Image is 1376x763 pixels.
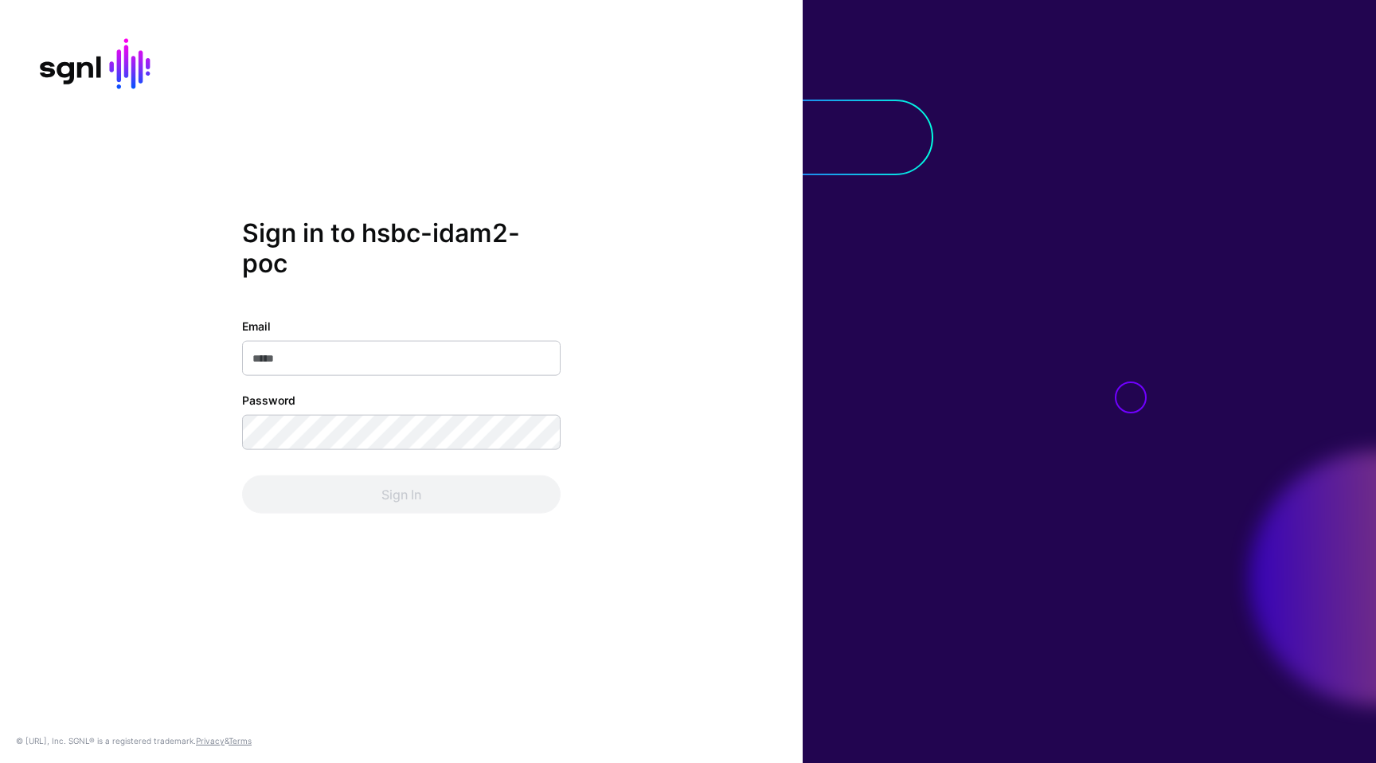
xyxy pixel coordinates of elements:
[229,736,252,745] a: Terms
[242,218,561,280] h2: Sign in to hsbc-idam2-poc
[196,736,225,745] a: Privacy
[16,734,252,747] div: © [URL], Inc. SGNL® is a registered trademark. &
[242,391,295,408] label: Password
[242,317,271,334] label: Email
